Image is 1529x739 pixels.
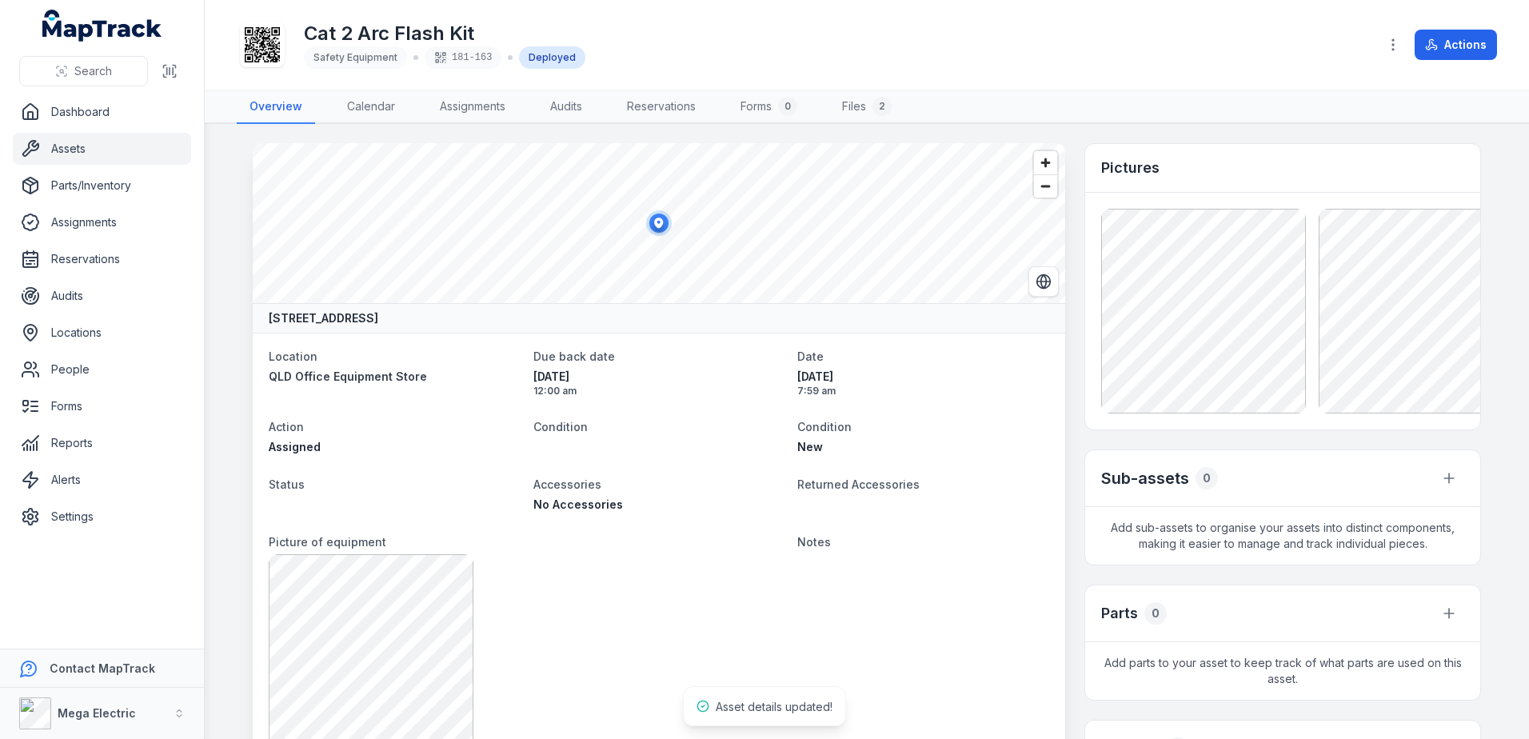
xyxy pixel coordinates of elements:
[1101,467,1189,489] h2: Sub-assets
[237,90,315,124] a: Overview
[1034,151,1057,174] button: Zoom in
[533,369,785,385] span: [DATE]
[58,706,136,720] strong: Mega Electric
[1196,467,1218,489] div: 0
[13,170,191,202] a: Parts/Inventory
[74,63,112,79] span: Search
[42,10,162,42] a: MapTrack
[269,477,305,491] span: Status
[1101,157,1160,179] h3: Pictures
[1034,174,1057,198] button: Zoom out
[269,420,304,433] span: Action
[313,51,397,63] span: Safety Equipment
[13,354,191,385] a: People
[269,535,386,549] span: Picture of equipment
[797,477,920,491] span: Returned Accessories
[797,350,824,363] span: Date
[13,206,191,238] a: Assignments
[13,464,191,496] a: Alerts
[778,97,797,116] div: 0
[537,90,595,124] a: Audits
[13,390,191,422] a: Forms
[13,133,191,165] a: Assets
[334,90,408,124] a: Calendar
[253,143,1065,303] canvas: Map
[533,420,588,433] span: Condition
[50,661,155,675] strong: Contact MapTrack
[269,440,321,453] span: Assigned
[533,477,601,491] span: Accessories
[1101,602,1138,625] h3: Parts
[1028,266,1059,297] button: Switch to Satellite View
[797,535,831,549] span: Notes
[797,440,823,453] span: New
[533,369,785,397] time: 02/10/2025, 12:00:00 am
[829,90,904,124] a: Files2
[797,420,852,433] span: Condition
[1085,642,1480,700] span: Add parts to your asset to keep track of what parts are used on this asset.
[13,96,191,128] a: Dashboard
[427,90,518,124] a: Assignments
[13,317,191,349] a: Locations
[797,385,1049,397] span: 7:59 am
[1415,30,1497,60] button: Actions
[797,369,1049,385] span: [DATE]
[13,280,191,312] a: Audits
[13,501,191,533] a: Settings
[797,369,1049,397] time: 01/10/2025, 7:59:26 am
[614,90,709,124] a: Reservations
[728,90,810,124] a: Forms0
[716,700,832,713] span: Asset details updated!
[1144,602,1167,625] div: 0
[19,56,148,86] button: Search
[533,497,623,511] span: No Accessories
[269,350,317,363] span: Location
[269,310,378,326] strong: [STREET_ADDRESS]
[13,427,191,459] a: Reports
[1085,507,1480,565] span: Add sub-assets to organise your assets into distinct components, making it easier to manage and t...
[519,46,585,69] div: Deployed
[13,243,191,275] a: Reservations
[269,369,427,383] span: QLD Office Equipment Store
[533,350,615,363] span: Due back date
[425,46,501,69] div: 181-163
[304,21,585,46] h1: Cat 2 Arc Flash Kit
[269,369,521,385] a: QLD Office Equipment Store
[533,385,785,397] span: 12:00 am
[872,97,892,116] div: 2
